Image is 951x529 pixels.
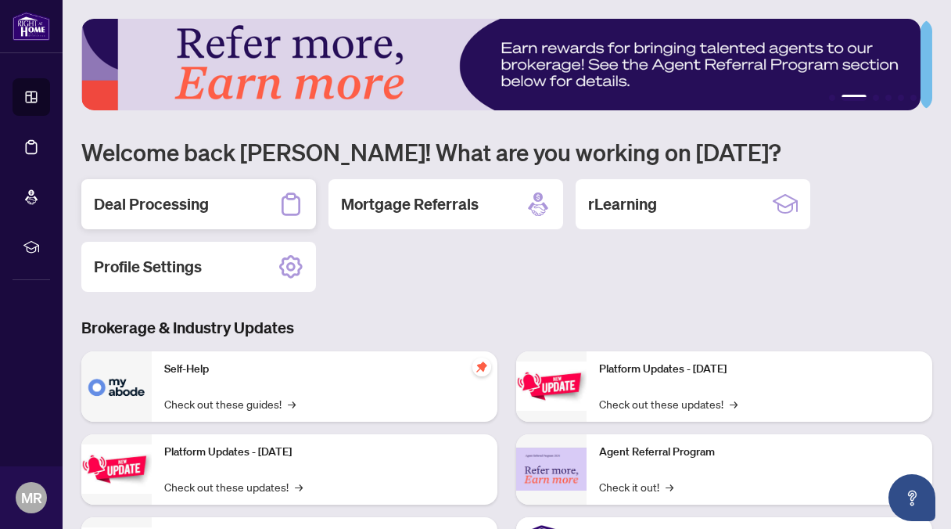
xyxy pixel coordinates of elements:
img: Self-Help [81,351,152,422]
span: → [666,478,673,495]
button: 2 [842,95,867,101]
a: Check out these updates!→ [164,478,303,495]
button: 3 [873,95,879,101]
button: Open asap [888,474,935,521]
span: pushpin [472,358,491,376]
a: Check it out!→ [599,478,673,495]
span: → [288,395,296,412]
span: MR [21,487,42,509]
h2: Mortgage Referrals [341,193,479,215]
img: Slide 1 [81,19,920,110]
button: 6 [910,95,917,101]
p: Platform Updates - [DATE] [599,361,920,378]
a: Check out these guides!→ [164,395,296,412]
button: 4 [885,95,892,101]
span: → [730,395,737,412]
p: Self-Help [164,361,485,378]
h2: Profile Settings [94,256,202,278]
a: Check out these updates!→ [599,395,737,412]
h3: Brokerage & Industry Updates [81,317,932,339]
p: Agent Referral Program [599,444,920,461]
p: Platform Updates - [DATE] [164,444,485,461]
span: → [295,478,303,495]
h2: Deal Processing [94,193,209,215]
button: 5 [898,95,904,101]
h2: rLearning [588,193,657,215]
img: Platform Updates - September 16, 2025 [81,444,152,494]
img: Agent Referral Program [516,448,587,491]
img: Platform Updates - June 23, 2025 [516,362,587,411]
button: 1 [829,95,835,101]
img: logo [13,12,50,41]
h1: Welcome back [PERSON_NAME]! What are you working on [DATE]? [81,137,932,167]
